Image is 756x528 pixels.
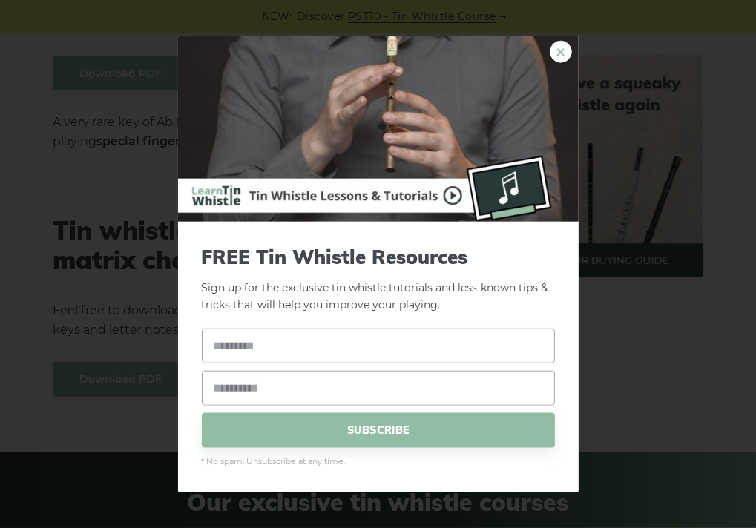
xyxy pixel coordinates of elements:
[202,245,555,314] p: Sign up for the exclusive tin whistle tutorials and less-known tips & tricks that will help you i...
[178,36,579,222] img: Tin Whistle Buying Guide Preview
[550,41,572,63] a: ×
[202,245,555,268] span: FREE Tin Whistle Resources
[202,455,555,468] span: * No spam. Unsubscribe at any time.
[202,412,555,447] span: SUBSCRIBE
